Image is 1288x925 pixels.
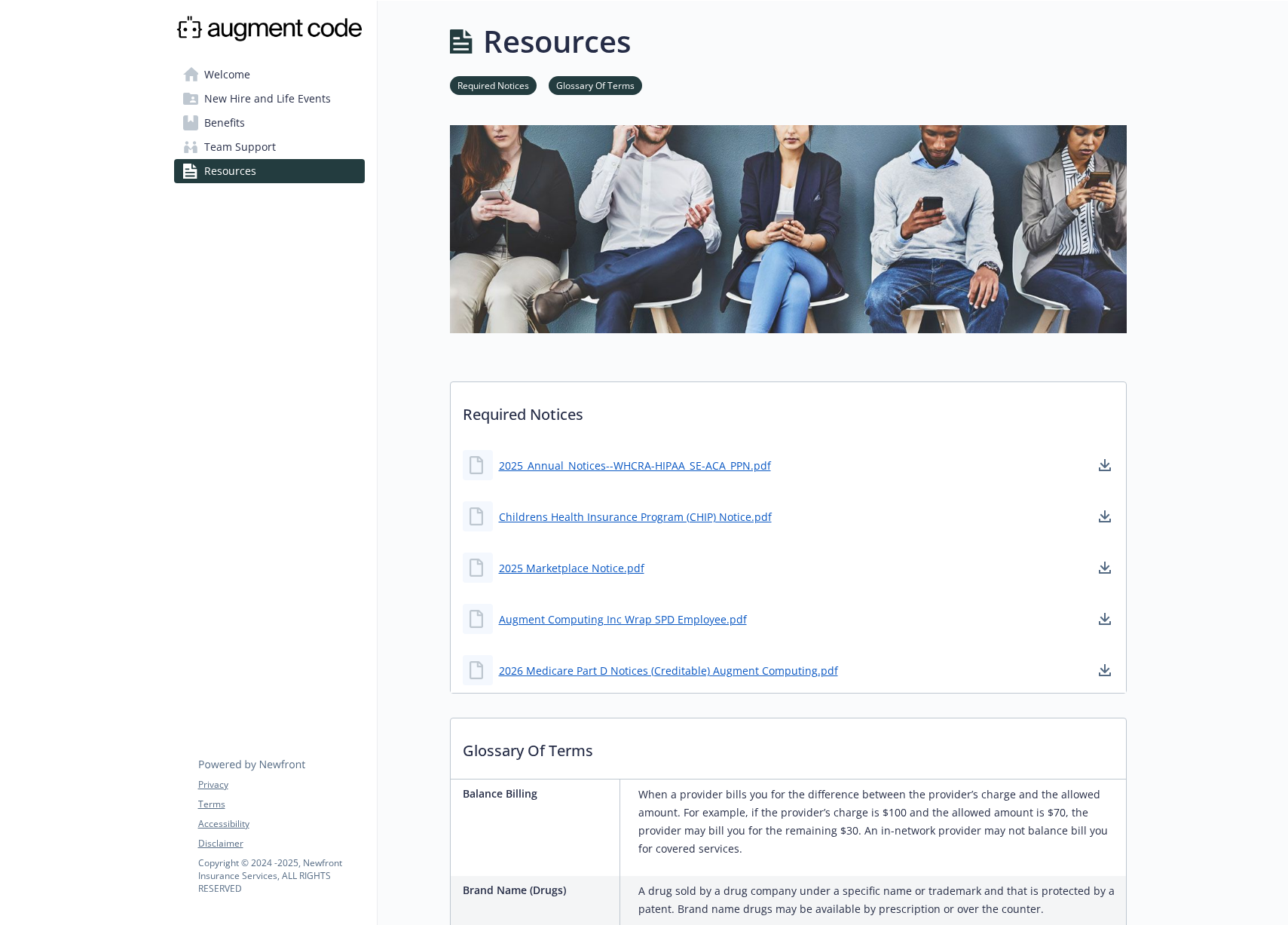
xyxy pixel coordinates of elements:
[549,78,642,92] a: Glossary Of Terms
[174,135,365,159] a: Team Support
[1096,610,1114,628] a: download document
[174,159,365,183] a: Resources
[204,63,250,87] span: Welcome
[450,78,537,92] a: Required Notices
[1096,661,1114,679] a: download document
[174,87,365,111] a: New Hire and Life Events
[638,882,1120,918] p: A drug sold by a drug company under a specific name or trademark and that is protected by a paten...
[638,786,1120,858] p: When a provider bills you for the difference between the provider’s charge and the allowed amount...
[451,382,1126,438] p: Required Notices
[499,509,772,525] a: Childrens Health Insurance Program (CHIP) Notice.pdf
[198,837,364,850] a: Disclaimer
[499,611,747,627] a: Augment Computing Inc Wrap SPD Employee.pdf
[198,798,364,811] a: Terms
[1096,456,1114,474] a: download document
[204,87,331,111] span: New Hire and Life Events
[1096,559,1114,577] a: download document
[1096,507,1114,525] a: download document
[499,663,838,678] a: 2026 Medicare Part D Notices (Creditable) Augment Computing.pdf
[204,159,256,183] span: Resources
[174,111,365,135] a: Benefits
[198,778,364,792] a: Privacy
[198,856,364,895] p: Copyright © 2024 - 2025 , Newfront Insurance Services, ALL RIGHTS RESERVED
[198,817,364,831] a: Accessibility
[483,19,631,64] h1: Resources
[499,560,644,576] a: 2025 Marketplace Notice.pdf
[204,135,276,159] span: Team Support
[499,458,771,473] a: 2025_Annual_Notices--WHCRA-HIPAA_SE-ACA_PPN.pdf
[450,125,1127,333] img: resources page banner
[204,111,245,135] span: Benefits
[451,718,1126,774] p: Glossary Of Terms
[463,882,613,898] p: Brand Name (Drugs)
[463,786,613,801] p: Balance Billing
[174,63,365,87] a: Welcome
